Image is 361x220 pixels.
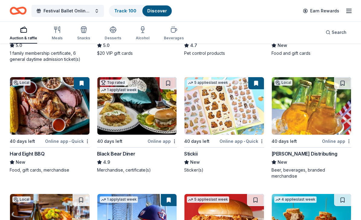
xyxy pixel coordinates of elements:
a: Image for Stickii5 applieslast week40 days leftOnline app•QuickStickiiNewSticker(s) [184,77,264,173]
div: Hard Eight BBQ [10,150,44,157]
div: 1 apply last week [100,87,138,93]
span: 5.0 [16,42,22,49]
div: 1 family membership certificate, 6 general daytime admission ticket(s) [10,50,90,62]
button: Track· 100Discover [109,5,172,17]
span: 5.0 [103,42,109,49]
div: Online app [322,137,351,145]
div: Local [274,80,292,86]
button: Beverages [164,24,184,44]
a: Image for Hard Eight BBQLocal40 days leftOnline app•QuickHard Eight BBQNewFood, gift cards, merch... [10,77,90,173]
div: Snacks [77,36,90,41]
img: Image for Black Bear Diner [97,77,177,135]
div: Online app Quick [45,137,90,145]
span: 4.9 [103,159,110,166]
div: Local [12,196,31,202]
div: [PERSON_NAME] Distributing [272,150,337,157]
div: 4 applies last week [274,196,317,203]
span: Festival Ballet Online Auction [44,7,92,15]
img: Image for Stickii [184,77,264,135]
span: New [16,159,25,166]
span: New [278,42,287,49]
div: Merchandise, certificate(s) [97,167,177,173]
button: Alcohol [136,24,149,44]
button: Auction & raffle [10,24,37,44]
span: New [190,159,200,166]
div: Local [12,80,31,86]
button: Desserts [105,24,121,44]
span: • [244,139,245,144]
a: Discover [147,8,167,13]
div: Top rated [100,80,126,86]
div: Pet control products [184,50,264,56]
img: Image for Andrews Distributing [272,77,351,135]
div: Black Bear Diner [97,150,135,157]
button: Meals [52,24,63,44]
div: Online app [148,137,177,145]
div: 5 applies last week [187,196,229,203]
div: Auction & raffle [10,36,37,41]
div: 5 applies last week [187,80,229,86]
div: Sticker(s) [184,167,264,173]
span: New [278,159,287,166]
button: Snacks [77,24,90,44]
a: Earn Rewards [299,5,343,16]
span: 4.7 [190,42,197,49]
div: Desserts [105,36,121,41]
a: Image for Andrews DistributingLocal40 days leftOnline app[PERSON_NAME] DistributingNewBeer, bever... [272,77,352,179]
span: Search [332,29,346,36]
img: Image for Hard Eight BBQ [10,77,89,135]
div: 40 days left [10,138,35,145]
div: $20 VIP gift cards [97,50,177,56]
div: Stickii [184,150,197,157]
div: Meals [52,36,63,41]
div: Beverages [164,36,184,41]
div: 40 days left [184,138,210,145]
a: Home [10,4,27,18]
span: • [69,139,70,144]
div: Food, gift cards, merchandise [10,167,90,173]
div: 40 days left [272,138,297,145]
div: Alcohol [136,36,149,41]
button: Search [321,26,351,38]
div: 40 days left [97,138,122,145]
a: Track· 100 [114,8,136,13]
div: Food and gift cards [272,50,352,56]
a: Image for Black Bear DinerTop rated1 applylast week40 days leftOnline appBlack Bear Diner4.9Merch... [97,77,177,173]
div: 1 apply last week [100,196,138,203]
div: Online app Quick [220,137,264,145]
button: Festival Ballet Online Auction [31,5,104,17]
div: Beer, beverages, branded merchandise [272,167,352,179]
